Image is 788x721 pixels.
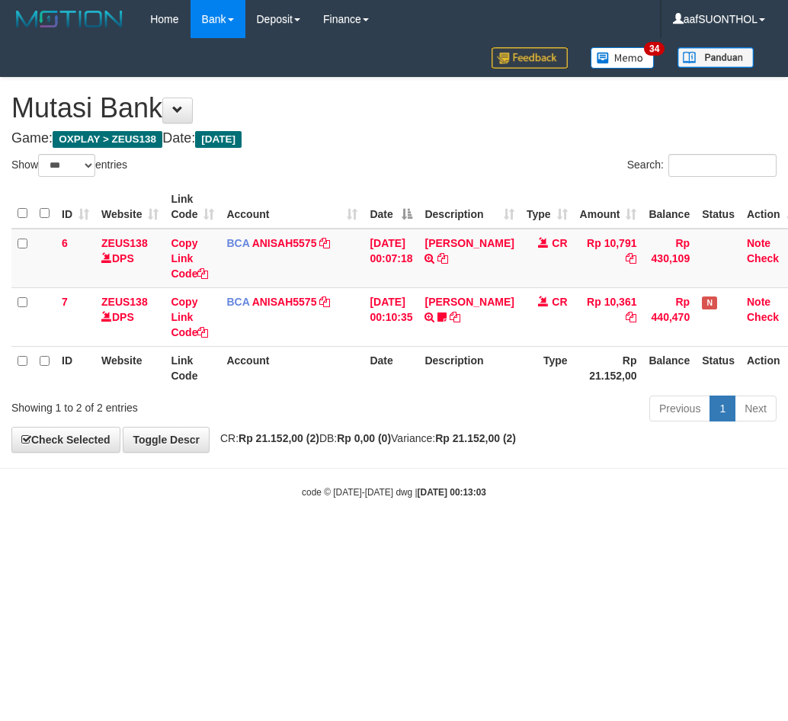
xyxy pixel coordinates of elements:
[642,185,696,229] th: Balance
[626,311,636,323] a: Copy Rp 10,361 to clipboard
[642,346,696,389] th: Balance
[677,47,754,68] img: panduan.png
[435,432,516,444] strong: Rp 21.152,00 (2)
[521,185,574,229] th: Type: activate to sort column ascending
[213,432,516,444] span: CR: DB: Variance:
[226,237,249,249] span: BCA
[574,346,643,389] th: Rp 21.152,00
[38,154,95,177] select: Showentries
[252,296,317,308] a: ANISAH5575
[418,185,520,229] th: Description: activate to sort column ascending
[642,229,696,288] td: Rp 430,109
[53,131,162,148] span: OXPLAY > ZEUS138
[591,47,655,69] img: Button%20Memo.svg
[492,47,568,69] img: Feedback.jpg
[56,185,95,229] th: ID: activate to sort column ascending
[626,252,636,264] a: Copy Rp 10,791 to clipboard
[302,487,486,498] small: code © [DATE]-[DATE] dwg |
[747,237,770,249] a: Note
[418,487,486,498] strong: [DATE] 00:13:03
[747,252,779,264] a: Check
[319,237,330,249] a: Copy ANISAH5575 to clipboard
[696,185,741,229] th: Status
[11,427,120,453] a: Check Selected
[424,296,514,308] a: [PERSON_NAME]
[552,296,567,308] span: CR
[649,396,710,421] a: Previous
[574,287,643,346] td: Rp 10,361
[11,131,777,146] h4: Game: Date:
[123,427,210,453] a: Toggle Descr
[735,396,777,421] a: Next
[165,185,220,229] th: Link Code: activate to sort column ascending
[337,432,391,444] strong: Rp 0,00 (0)
[696,346,741,389] th: Status
[62,296,68,308] span: 7
[11,154,127,177] label: Show entries
[11,8,127,30] img: MOTION_logo.png
[165,346,220,389] th: Link Code
[552,237,567,249] span: CR
[101,237,148,249] a: ZEUS138
[668,154,777,177] input: Search:
[11,394,317,415] div: Showing 1 to 2 of 2 entries
[364,287,418,346] td: [DATE] 00:10:35
[710,396,735,421] a: 1
[239,432,319,444] strong: Rp 21.152,00 (2)
[11,93,777,123] h1: Mutasi Bank
[418,346,520,389] th: Description
[171,296,208,338] a: Copy Link Code
[364,185,418,229] th: Date: activate to sort column descending
[226,296,249,308] span: BCA
[574,185,643,229] th: Amount: activate to sort column ascending
[56,346,95,389] th: ID
[95,346,165,389] th: Website
[171,237,208,280] a: Copy Link Code
[364,229,418,288] td: [DATE] 00:07:18
[62,237,68,249] span: 6
[627,154,777,177] label: Search:
[95,185,165,229] th: Website: activate to sort column ascending
[747,311,779,323] a: Check
[579,38,666,77] a: 34
[220,346,364,389] th: Account
[747,296,770,308] a: Note
[642,287,696,346] td: Rp 440,470
[702,296,717,309] span: Has Note
[101,296,148,308] a: ZEUS138
[450,311,460,323] a: Copy DAVID SAPUTRA to clipboard
[195,131,242,148] span: [DATE]
[319,296,330,308] a: Copy ANISAH5575 to clipboard
[95,287,165,346] td: DPS
[364,346,418,389] th: Date
[437,252,448,264] a: Copy ARIFS EFENDI to clipboard
[220,185,364,229] th: Account: activate to sort column ascending
[574,229,643,288] td: Rp 10,791
[521,346,574,389] th: Type
[644,42,665,56] span: 34
[95,229,165,288] td: DPS
[424,237,514,249] a: [PERSON_NAME]
[252,237,317,249] a: ANISAH5575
